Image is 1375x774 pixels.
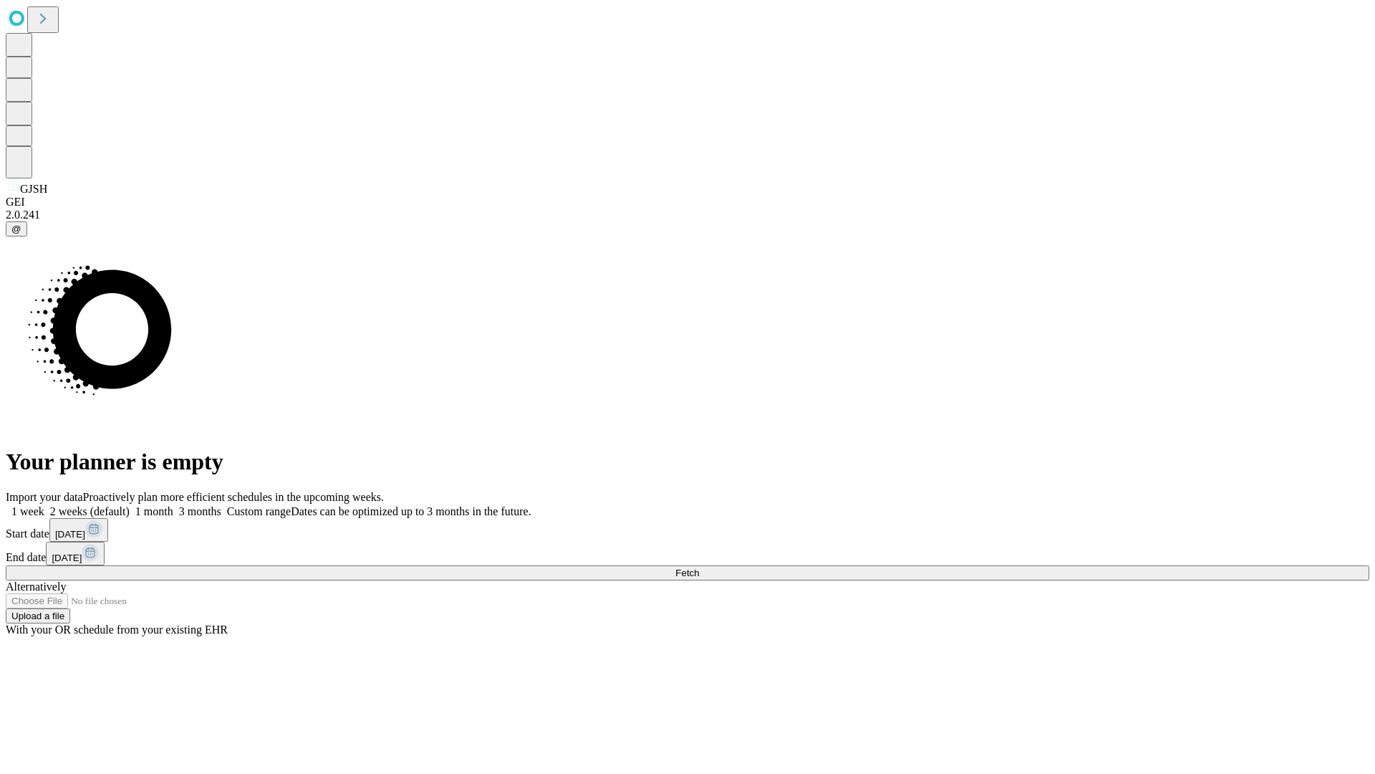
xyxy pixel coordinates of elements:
span: [DATE] [55,529,85,540]
span: 1 week [11,505,44,517]
span: Dates can be optimized up to 3 months in the future. [291,505,531,517]
span: GJSH [20,183,47,195]
span: Custom range [227,505,291,517]
button: Upload a file [6,608,70,623]
span: With your OR schedule from your existing EHR [6,623,228,636]
span: Alternatively [6,580,66,593]
button: [DATE] [46,542,105,565]
span: Import your data [6,491,83,503]
button: @ [6,221,27,236]
span: Proactively plan more efficient schedules in the upcoming weeks. [83,491,384,503]
span: @ [11,224,21,234]
div: GEI [6,196,1369,209]
button: Fetch [6,565,1369,580]
h1: Your planner is empty [6,449,1369,475]
div: Start date [6,518,1369,542]
span: Fetch [675,568,699,578]
span: 1 month [135,505,173,517]
div: 2.0.241 [6,209,1369,221]
span: 3 months [179,505,221,517]
button: [DATE] [49,518,108,542]
div: End date [6,542,1369,565]
span: 2 weeks (default) [50,505,130,517]
span: [DATE] [52,553,82,563]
